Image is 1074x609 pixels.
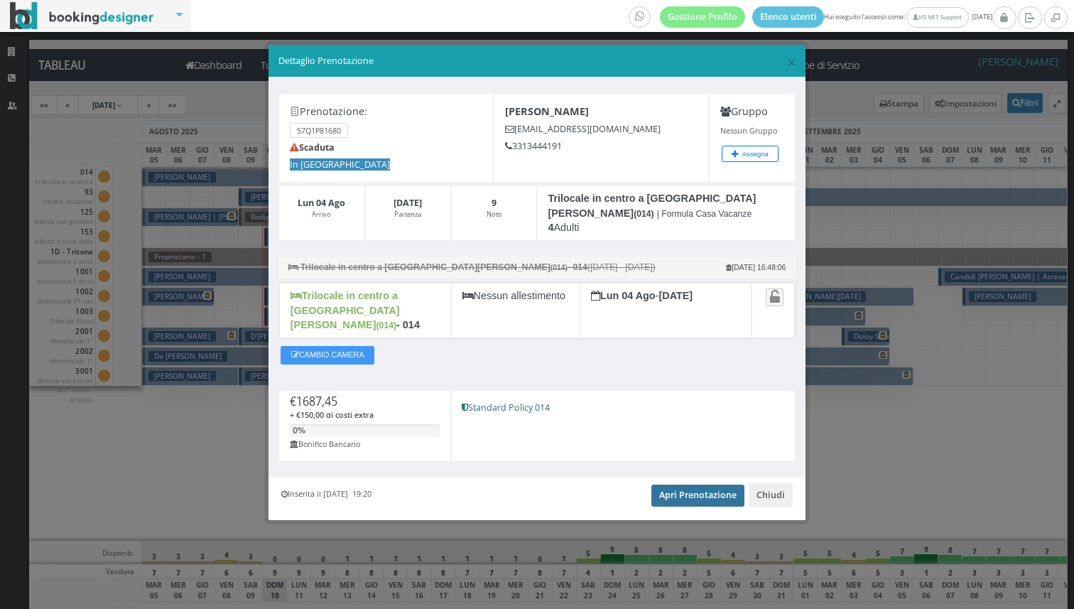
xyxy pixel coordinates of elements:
[749,483,793,507] button: Chiudi
[10,2,154,30] img: BookingDesigner.com
[505,104,589,118] b: [PERSON_NAME]
[462,402,784,413] h5: Standard Policy 014
[629,6,992,28] span: Hai eseguito l'accesso come: [DATE]
[290,123,348,138] small: 57Q1P81680
[298,197,345,209] b: Lun 04 Ago
[591,290,656,301] b: Lun 04 Ago
[658,290,693,301] b: [DATE]
[720,125,777,136] small: Nessun Gruppo
[580,283,752,338] div: -
[752,6,825,28] a: Elenco utenti
[906,7,968,28] a: I/O NET Support
[376,320,397,330] small: (014)
[291,290,400,330] b: Trilocale in centro a [GEOGRAPHIC_DATA][PERSON_NAME]
[278,55,796,68] h5: Dettaglio Prenotazione
[290,158,390,171] span: In [GEOGRAPHIC_DATA]
[300,262,587,272] b: Trilocale in centro a [GEOGRAPHIC_DATA][PERSON_NAME] - 014
[766,289,783,306] a: Attiva il blocco spostamento
[550,264,568,271] small: (014)
[312,210,331,219] small: Arrivo
[290,394,337,409] span: €
[451,283,580,338] div: Nessun allestimento
[505,141,698,151] h5: 3313444191
[537,185,796,241] div: Adulti
[290,105,483,117] h4: Prenotazione:
[290,424,309,437] div: 0% pagato
[657,209,752,219] small: | Formula Casa Vacanze
[726,264,786,271] small: [DATE] 16:48:06
[296,394,337,409] span: 1687,45
[290,409,374,420] span: + €
[786,50,796,74] span: ×
[634,209,654,219] small: (014)
[660,6,745,28] a: Gestione Profilo
[505,124,698,134] h5: [EMAIL_ADDRESS][DOMAIN_NAME]
[722,146,779,162] button: Assegna
[651,485,744,506] a: Apri Prenotazione
[548,222,553,233] b: 4
[394,210,421,219] small: Partenza
[548,193,756,219] b: Trilocale in centro a [GEOGRAPHIC_DATA][PERSON_NAME]
[786,53,796,71] button: Close
[281,346,374,365] button: CAMBIO CAMERA
[300,409,374,420] span: 150,00 di costi extra
[492,197,497,209] b: 9
[278,257,666,279] small: ([DATE] - [DATE])
[487,210,501,219] small: Notti
[720,105,784,117] h4: Gruppo
[290,141,335,153] b: Scaduta
[290,438,360,449] small: Bonifico Bancario
[396,319,420,330] b: - 014
[281,490,371,499] h6: Inserita il [DATE] 19:20
[394,197,422,209] b: [DATE]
